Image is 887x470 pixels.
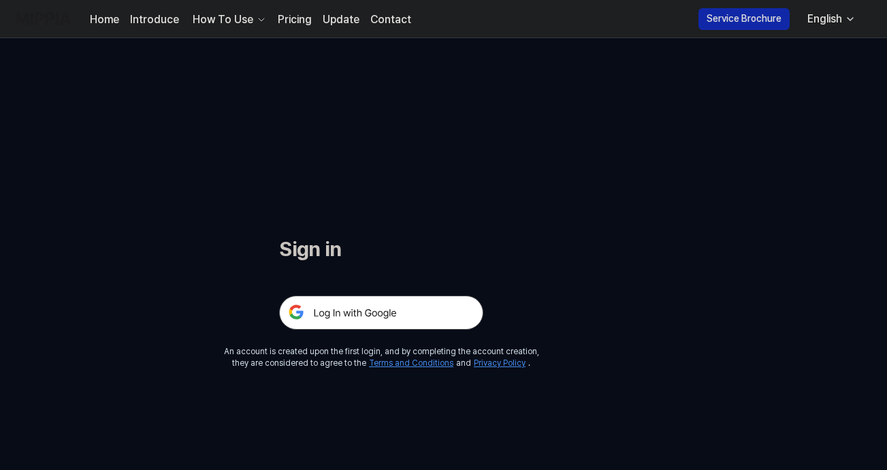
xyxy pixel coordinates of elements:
[698,8,790,30] button: Service Brochure
[130,12,179,28] a: Introduce
[190,12,267,28] button: How To Use
[278,12,312,28] a: Pricing
[190,12,256,28] div: How To Use
[279,234,483,263] h1: Sign in
[90,12,119,28] a: Home
[805,11,845,27] div: English
[279,296,483,330] img: 구글 로그인 버튼
[369,358,453,368] a: Terms and Conditions
[796,5,864,33] button: English
[224,346,539,369] div: An account is created upon the first login, and by completing the account creation, they are cons...
[323,12,359,28] a: Update
[370,12,411,28] a: Contact
[474,358,526,368] a: Privacy Policy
